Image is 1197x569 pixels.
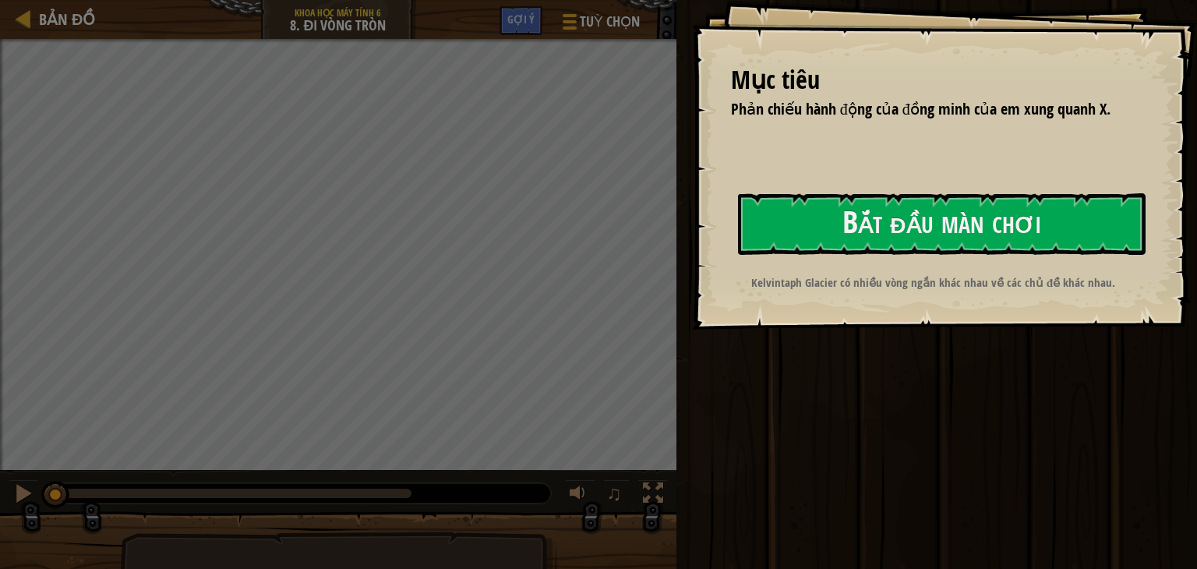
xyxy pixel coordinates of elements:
[39,9,95,30] span: Bản đồ
[731,98,1110,119] span: Phản chiếu hành động của đồng minh của em xung quanh X.
[8,479,39,511] button: Ctrl + P: Pause
[31,9,95,30] a: Bản đồ
[603,479,630,511] button: ♫
[550,6,649,43] button: Tuỳ chọn
[564,479,595,511] button: Tùy chỉnh âm lượng
[738,193,1146,255] button: Bắt đầu màn chơi
[637,479,669,511] button: Bật tắt chế độ toàn màn hình
[507,12,535,27] span: Gợi ý
[729,274,1137,291] p: Kelvintaph Glacier có nhiều vòng ngắn khác nhau về các chủ đề khác nhau.
[731,62,1142,98] div: Mục tiêu
[711,98,1139,121] li: Phản chiếu hành động của đồng minh của em xung quanh X.
[580,12,640,32] span: Tuỳ chọn
[606,482,622,505] span: ♫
